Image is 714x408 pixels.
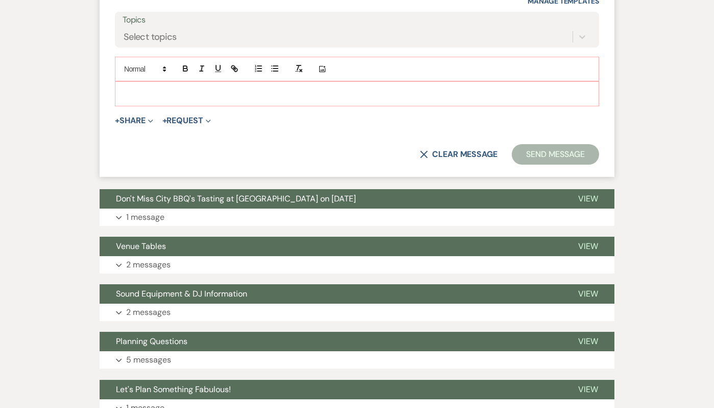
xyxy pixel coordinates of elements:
span: View [578,336,598,347]
span: View [578,288,598,299]
button: 1 message [100,209,614,226]
span: Let's Plan Something Fabulous! [116,384,231,395]
p: 5 messages [126,353,171,367]
label: Topics [123,13,591,28]
span: Venue Tables [116,241,166,252]
button: View [562,237,614,256]
span: + [115,117,120,125]
button: Send Message [512,144,599,165]
span: Planning Questions [116,336,187,347]
button: View [562,380,614,399]
button: 5 messages [100,351,614,369]
button: Sound Equipment & DJ Information [100,284,562,304]
span: Sound Equipment & DJ Information [116,288,247,299]
p: 2 messages [126,306,171,319]
button: Planning Questions [100,332,562,351]
button: Share [115,117,153,125]
button: 2 messages [100,256,614,274]
button: Venue Tables [100,237,562,256]
p: 2 messages [126,258,171,271]
button: View [562,284,614,304]
button: Let's Plan Something Fabulous! [100,380,562,399]
span: Don't Miss City BBQ's Tasting at [GEOGRAPHIC_DATA] on [DATE] [116,193,356,204]
button: Request [162,117,211,125]
span: View [578,241,598,252]
button: 2 messages [100,304,614,321]
button: View [562,189,614,209]
button: View [562,332,614,351]
button: Don't Miss City BBQ's Tasting at [GEOGRAPHIC_DATA] on [DATE] [100,189,562,209]
span: + [162,117,167,125]
span: View [578,193,598,204]
button: Clear message [420,150,497,158]
span: View [578,384,598,395]
div: Select topics [124,30,177,44]
p: 1 message [126,211,164,224]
